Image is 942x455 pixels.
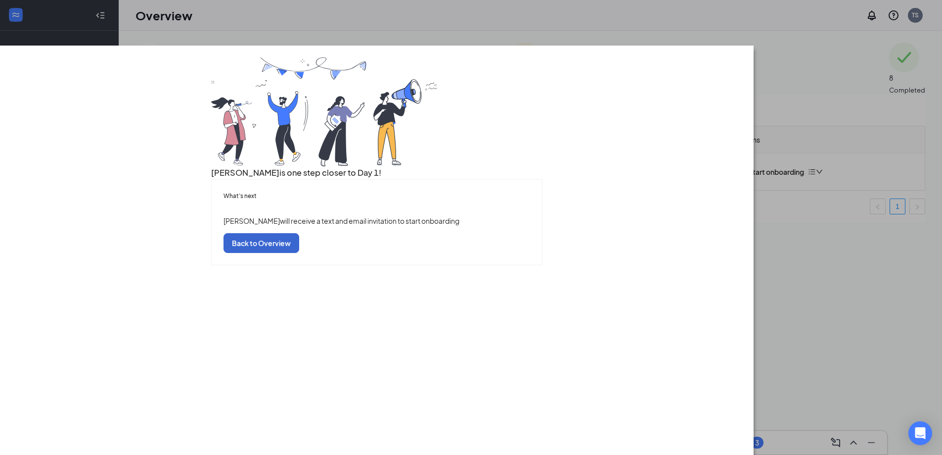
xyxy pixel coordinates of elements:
[908,421,932,445] div: Open Intercom Messenger
[211,166,542,179] h3: [PERSON_NAME] is one step closer to Day 1!
[224,192,530,201] h5: What’s next
[224,215,530,226] p: [PERSON_NAME] will receive a text and email invitation to start onboarding
[224,233,299,253] button: Back to Overview
[211,57,439,166] img: you are all set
